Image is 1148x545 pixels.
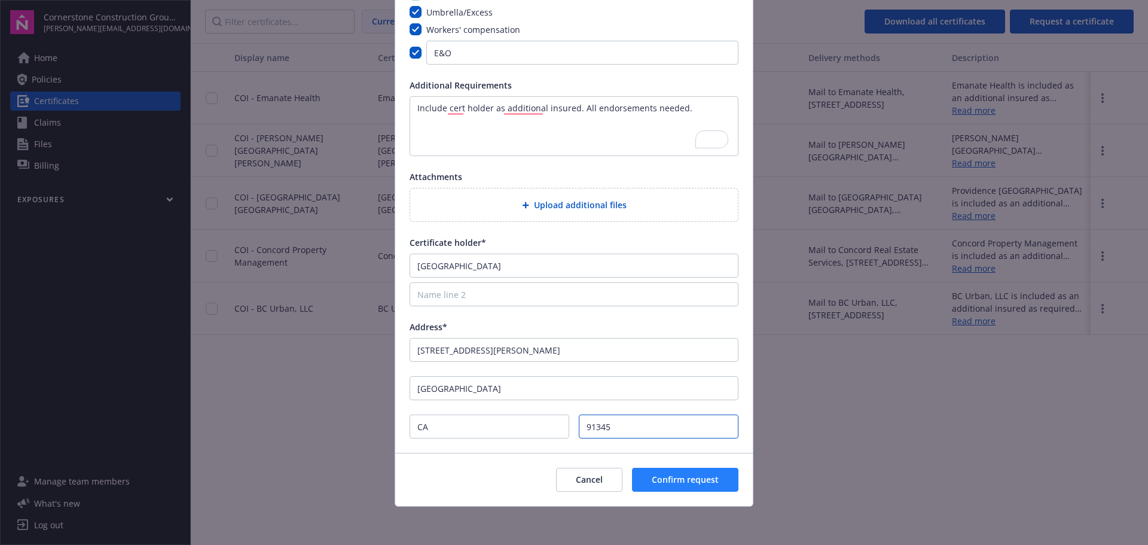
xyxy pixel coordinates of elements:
[410,188,738,222] div: Upload additional files
[652,474,719,485] span: Confirm request
[426,7,493,18] span: Umbrella/Excess
[426,41,738,65] input: Please list additional required coverage here
[410,282,738,306] input: Name line 2
[556,468,622,492] button: Cancel
[410,96,738,156] textarea: To enrich screen reader interactions, please activate Accessibility in Grammarly extension settings
[579,415,738,439] input: Zip
[632,468,738,492] button: Confirm request
[410,415,569,439] input: State
[426,24,520,35] span: Workers' compensation
[410,237,486,248] span: Certificate holder*
[410,254,738,278] input: Name line 1
[410,376,738,400] input: City
[410,321,447,333] span: Address*
[410,80,512,91] span: Additional Requirements
[410,171,462,182] span: Attachments
[410,338,738,362] input: Street
[576,474,603,485] span: Cancel
[534,199,627,211] span: Upload additional files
